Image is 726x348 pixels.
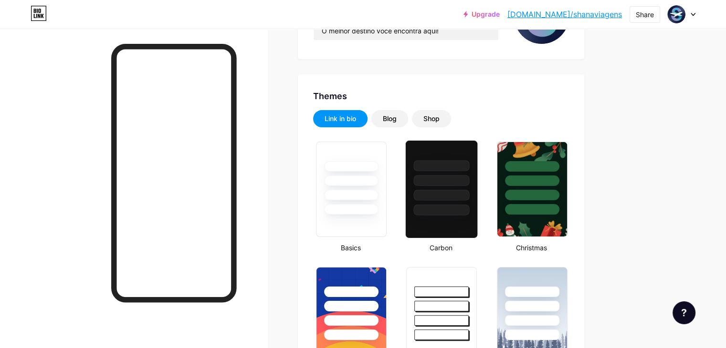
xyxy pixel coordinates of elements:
[313,243,388,253] div: Basics
[463,10,500,18] a: Upgrade
[403,243,478,253] div: Carbon
[423,114,440,123] div: Shop
[636,10,654,20] div: Share
[507,9,622,20] a: [DOMAIN_NAME]/shanaviagens
[314,21,498,40] input: Bio
[383,114,397,123] div: Blog
[667,5,685,23] img: shanaviagens
[313,90,569,102] div: Themes
[494,243,569,253] div: Christmas
[325,114,356,123] div: Link in bio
